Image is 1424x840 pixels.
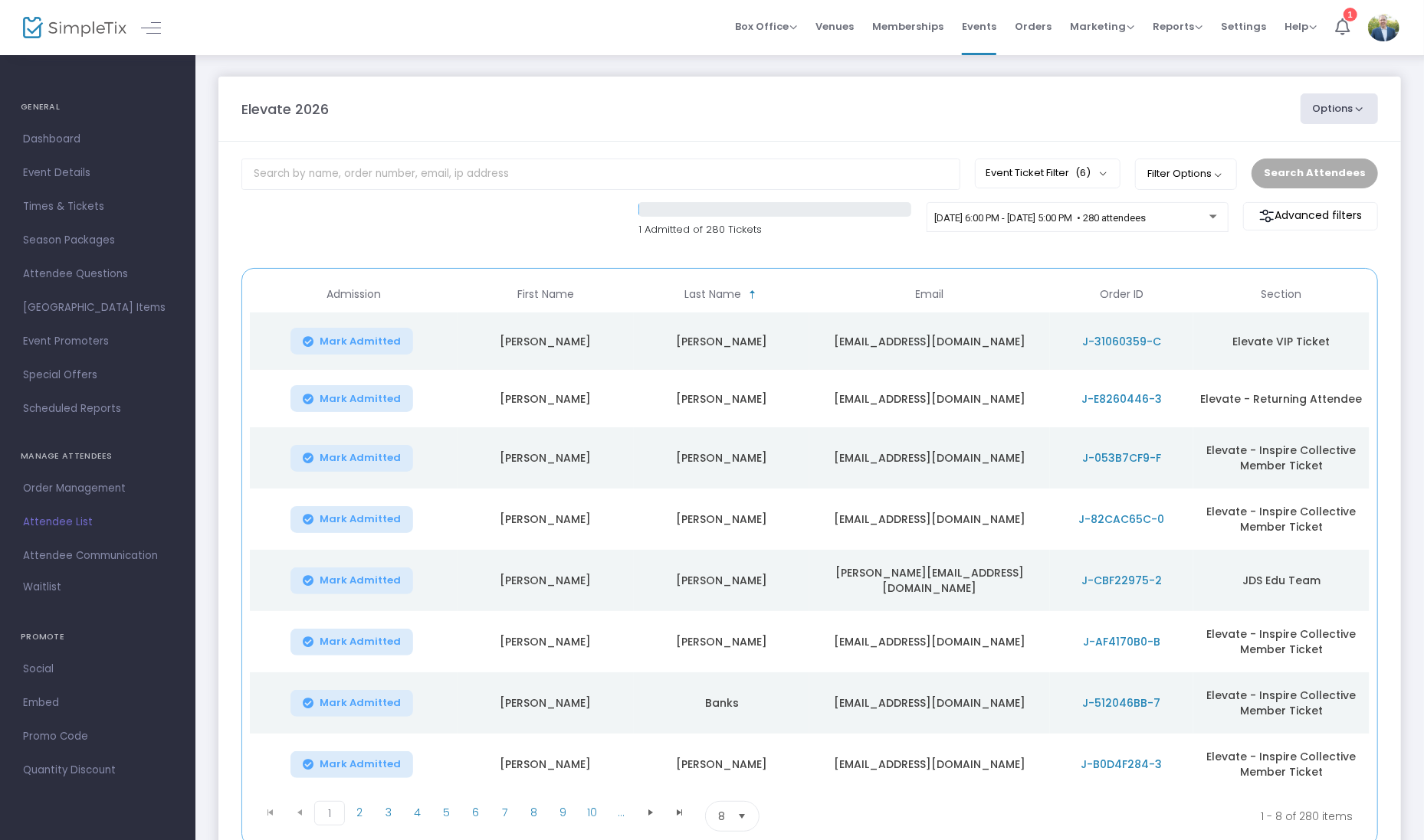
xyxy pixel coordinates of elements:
[809,672,1049,734] td: [EMAIL_ADDRESS][DOMAIN_NAME]
[718,809,725,824] span: 8
[1082,450,1161,466] span: J-053B7CF9-F
[290,567,413,594] button: Mark Admitted
[320,452,401,464] span: Mark Admitted
[1100,288,1143,301] span: Order ID
[634,489,810,550] td: [PERSON_NAME]
[674,806,686,819] span: Go to the last page
[665,801,694,824] span: Go to the last page
[684,288,741,301] span: Last Name
[458,550,634,611] td: [PERSON_NAME]
[809,611,1049,672] td: [EMAIL_ADDRESS][DOMAIN_NAME]
[520,801,549,824] span: Page 8
[320,335,401,348] span: Mark Admitted
[314,801,345,825] span: Page 1
[241,99,329,119] m-panel-title: Elevate 2026
[517,288,574,301] span: First Name
[1193,550,1370,611] td: JDS Edu Team
[1081,757,1162,772] span: J-B0D4F284-3
[458,734,634,795] td: [PERSON_NAME]
[636,801,665,824] span: Go to the next page
[634,550,810,611] td: [PERSON_NAME]
[1135,159,1237,189] button: Filter Options
[21,92,175,123] h4: GENERAL
[23,332,172,351] span: Event Promoters
[403,801,432,824] span: Page 4
[23,580,61,595] span: Waitlist
[634,672,810,734] td: Banks
[23,163,172,183] span: Event Details
[638,222,911,237] p: 1 Admitted of 280 Tickets
[1015,7,1052,46] span: Orders
[345,801,374,824] span: Page 2
[1285,19,1317,34] span: Help
[1262,288,1302,301] span: Section
[578,801,607,824] span: Page 10
[290,445,413,472] button: Mark Admitted
[23,298,172,318] span: [GEOGRAPHIC_DATA] Items
[290,751,413,778] button: Mark Admitted
[320,697,401,709] span: Mark Admitted
[290,629,413,655] button: Mark Admitted
[809,550,1049,611] td: [PERSON_NAME][EMAIL_ADDRESS][DOMAIN_NAME]
[250,276,1370,795] div: Data table
[1259,208,1275,224] img: filter
[809,489,1049,550] td: [EMAIL_ADDRESS][DOMAIN_NAME]
[23,129,172,149] span: Dashboard
[290,506,413,533] button: Mark Admitted
[1193,370,1370,427] td: Elevate - Returning Attendee
[491,801,520,824] span: Page 7
[1081,573,1162,588] span: J-CBF22975-2
[1193,611,1370,672] td: Elevate - Inspire Collective Member Ticket
[1344,8,1357,21] div: 1
[290,690,413,717] button: Mark Admitted
[290,385,413,412] button: Mark Admitted
[872,7,943,46] span: Memberships
[809,427,1049,489] td: [EMAIL_ADDRESS][DOMAIN_NAME]
[962,7,996,46] span: Events
[1193,489,1370,550] td: Elevate - Inspire Collective Member Ticket
[320,513,401,525] span: Mark Admitted
[458,489,634,550] td: [PERSON_NAME]
[809,734,1049,795] td: [EMAIL_ADDRESS][DOMAIN_NAME]
[461,801,491,824] span: Page 6
[1081,391,1162,407] span: J-E8260446-3
[1301,93,1379,124] button: Options
[634,734,810,795] td: [PERSON_NAME]
[634,611,810,672] td: [PERSON_NAME]
[1221,7,1266,46] span: Settings
[23,693,172,713] span: Embed
[1153,19,1203,34] span: Reports
[320,758,401,770] span: Mark Admitted
[1078,512,1164,527] span: J-82CAC65C-0
[458,370,634,427] td: [PERSON_NAME]
[607,801,636,824] span: Page 11
[1070,19,1134,34] span: Marketing
[458,427,634,489] td: [PERSON_NAME]
[735,19,797,34] span: Box Office
[934,212,1146,224] span: [DATE] 6:00 PM - [DATE] 5:00 PM • 280 attendees
[23,197,172,217] span: Times & Tickets
[432,801,461,824] span: Page 5
[746,289,759,301] span: Sortable
[916,288,944,301] span: Email
[458,312,634,370] td: [PERSON_NAME]
[320,636,401,648] span: Mark Admitted
[326,288,381,301] span: Admission
[23,365,172,385] span: Special Offers
[458,672,634,734] td: [PERSON_NAME]
[634,427,810,489] td: [PERSON_NAME]
[23,659,172,679] span: Social
[815,7,854,46] span: Venues
[1193,312,1370,370] td: Elevate VIP Ticket
[241,159,960,190] input: Search by name, order number, email, ip address
[23,230,172,250] span: Season Packages
[911,801,1353,832] kendo-pager-info: 1 - 8 of 280 items
[549,801,578,824] span: Page 9
[23,512,172,532] span: Attendee List
[1193,427,1370,489] td: Elevate - Inspire Collective Member Ticket
[23,399,172,419] span: Scheduled Reports
[809,370,1049,427] td: [EMAIL_ADDRESS][DOMAIN_NAME]
[634,312,810,370] td: [PERSON_NAME]
[1075,167,1091,179] span: (6)
[645,806,657,819] span: Go to the next page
